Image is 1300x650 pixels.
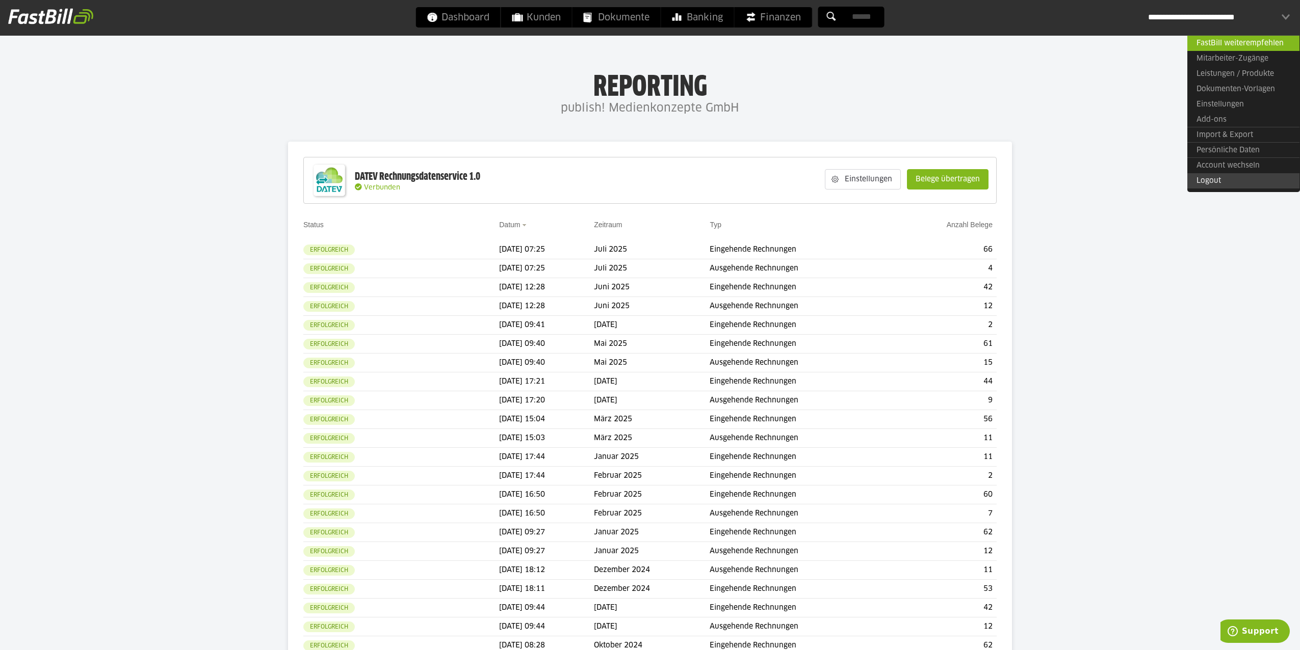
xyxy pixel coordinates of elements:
sl-badge: Erfolgreich [303,339,355,349]
td: Dezember 2024 [594,580,710,599]
sl-badge: Erfolgreich [303,376,355,387]
span: Banking [672,7,723,28]
span: Dokumente [584,7,649,28]
sl-badge: Erfolgreich [303,395,355,406]
a: Account wechseln [1187,157,1299,173]
sl-badge: Erfolgreich [303,282,355,293]
a: FastBill weiterempfehlen [1187,35,1299,51]
td: Eingehende Rechnungen [710,372,893,391]
a: Banking [661,7,734,28]
td: [DATE] 09:27 [499,523,594,542]
td: 2 [893,316,997,335]
td: 15 [893,354,997,372]
sl-badge: Erfolgreich [303,245,355,255]
iframe: Öffnet ein Widget, in dem Sie weitere Informationen finden [1220,619,1290,645]
a: Zeitraum [594,221,622,229]
span: Dashboard [427,7,489,28]
td: Ausgehende Rechnungen [710,391,893,410]
a: Dokumente [573,7,661,28]
td: [DATE] 18:11 [499,580,594,599]
td: März 2025 [594,410,710,429]
td: Ausgehende Rechnungen [710,617,893,636]
td: 61 [893,335,997,354]
td: 42 [893,278,997,297]
td: 60 [893,485,997,504]
span: Kunden [512,7,561,28]
sl-badge: Erfolgreich [303,471,355,481]
h1: Reporting [102,72,1198,98]
td: 56 [893,410,997,429]
td: Ausgehende Rechnungen [710,259,893,278]
td: 12 [893,542,997,561]
td: [DATE] [594,617,710,636]
td: Eingehende Rechnungen [710,448,893,467]
sl-badge: Erfolgreich [303,452,355,463]
sl-badge: Erfolgreich [303,565,355,576]
td: Februar 2025 [594,467,710,485]
td: Eingehende Rechnungen [710,467,893,485]
td: [DATE] 17:21 [499,372,594,391]
td: [DATE] 09:40 [499,354,594,372]
td: Eingehende Rechnungen [710,580,893,599]
td: [DATE] [594,372,710,391]
td: 12 [893,297,997,316]
td: 66 [893,240,997,259]
td: Mai 2025 [594,354,710,372]
td: [DATE] 15:03 [499,429,594,448]
td: [DATE] 09:27 [499,542,594,561]
td: Februar 2025 [594,485,710,504]
sl-badge: Erfolgreich [303,263,355,274]
td: 11 [893,429,997,448]
td: [DATE] 18:12 [499,561,594,580]
td: Mai 2025 [594,335,710,354]
sl-badge: Erfolgreich [303,603,355,613]
sl-badge: Erfolgreich [303,433,355,444]
span: Verbunden [364,184,400,191]
td: Eingehende Rechnungen [710,278,893,297]
a: Status [303,221,324,229]
sl-badge: Erfolgreich [303,301,355,312]
td: Eingehende Rechnungen [710,523,893,542]
td: Januar 2025 [594,448,710,467]
td: [DATE] 17:44 [499,467,594,485]
td: [DATE] 17:44 [499,448,594,467]
td: 11 [893,561,997,580]
sl-badge: Erfolgreich [303,414,355,425]
a: Einstellungen [1187,97,1299,112]
img: sort_desc.gif [522,224,529,226]
a: Datum [499,221,520,229]
span: Finanzen [746,7,801,28]
a: Leistungen / Produkte [1187,66,1299,82]
td: Ausgehende Rechnungen [710,504,893,523]
td: 2 [893,467,997,485]
td: Ausgehende Rechnungen [710,297,893,316]
a: Dashboard [416,7,501,28]
td: Ausgehende Rechnungen [710,542,893,561]
td: 9 [893,391,997,410]
td: [DATE] 17:20 [499,391,594,410]
sl-badge: Erfolgreich [303,490,355,500]
td: [DATE] [594,316,710,335]
td: Eingehende Rechnungen [710,316,893,335]
td: Eingehende Rechnungen [710,335,893,354]
td: [DATE] 09:44 [499,617,594,636]
td: 7 [893,504,997,523]
sl-badge: Erfolgreich [303,584,355,594]
td: Ausgehende Rechnungen [710,429,893,448]
a: Dokumenten-Vorlagen [1187,82,1299,97]
td: [DATE] [594,599,710,617]
td: [DATE] [594,391,710,410]
div: DATEV Rechnungsdatenservice 1.0 [355,170,480,183]
td: Ausgehende Rechnungen [710,354,893,372]
td: [DATE] 16:50 [499,485,594,504]
td: 53 [893,580,997,599]
a: Anzahl Belege [947,221,993,229]
td: [DATE] 09:40 [499,335,594,354]
sl-badge: Erfolgreich [303,527,355,538]
td: März 2025 [594,429,710,448]
td: [DATE] 07:25 [499,240,594,259]
td: [DATE] 15:04 [499,410,594,429]
td: 42 [893,599,997,617]
sl-badge: Erfolgreich [303,621,355,632]
td: Juni 2025 [594,297,710,316]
